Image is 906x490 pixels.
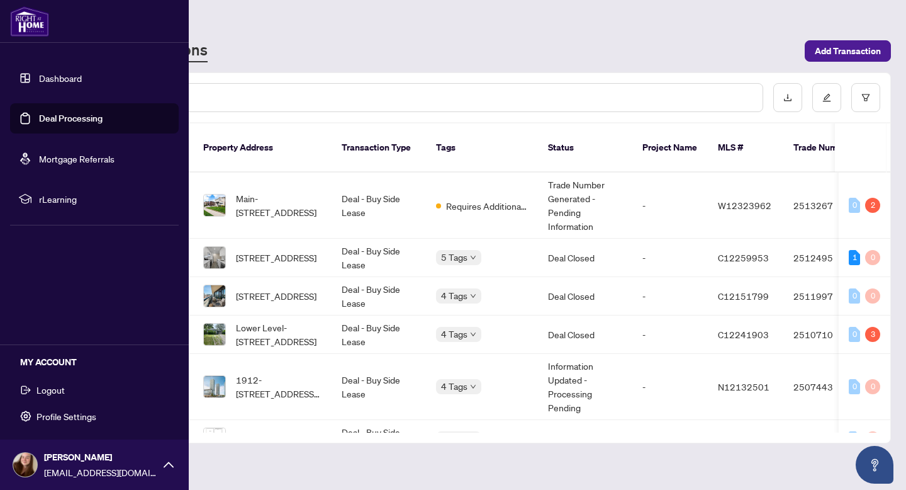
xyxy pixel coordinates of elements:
[783,173,871,239] td: 2513267
[426,123,538,173] th: Tags
[441,288,467,303] span: 4 Tags
[204,195,225,216] img: thumbnail-img
[236,432,316,446] span: [STREET_ADDRESS]
[849,327,860,342] div: 0
[204,324,225,345] img: thumbnail-img
[193,123,332,173] th: Property Address
[865,379,880,394] div: 0
[36,406,96,426] span: Profile Settings
[708,123,783,173] th: MLS #
[632,420,708,459] td: -
[783,123,871,173] th: Trade Number
[236,289,316,303] span: [STREET_ADDRESS]
[204,376,225,397] img: thumbnail-img
[332,173,426,239] td: Deal - Buy Side Lease
[632,173,708,239] td: -
[849,431,860,447] div: 0
[865,288,880,304] div: 0
[632,354,708,420] td: -
[446,199,528,213] span: Requires Additional Docs
[10,6,49,37] img: logo
[236,251,316,265] span: [STREET_ADDRESS]
[865,431,880,447] div: 0
[538,277,632,316] td: Deal Closed
[20,355,179,369] h5: MY ACCOUNT
[538,239,632,277] td: Deal Closed
[851,83,880,112] button: filter
[783,316,871,354] td: 2510710
[718,200,771,211] span: W12323962
[10,406,179,427] button: Profile Settings
[236,191,322,219] span: Main-[STREET_ADDRESS]
[849,379,860,394] div: 0
[332,354,426,420] td: Deal - Buy Side Lease
[805,40,891,62] button: Add Transaction
[236,321,322,348] span: Lower Level-[STREET_ADDRESS]
[783,354,871,420] td: 2507443
[441,250,467,265] span: 5 Tags
[632,123,708,173] th: Project Name
[865,250,880,265] div: 0
[236,373,322,401] span: 1912-[STREET_ADDRESS][PERSON_NAME]
[538,173,632,239] td: Trade Number Generated - Pending Information
[44,465,157,479] span: [EMAIL_ADDRESS][DOMAIN_NAME]
[718,381,769,392] span: N12132501
[39,72,82,84] a: Dashboard
[865,327,880,342] div: 3
[441,379,467,394] span: 4 Tags
[470,384,476,390] span: down
[538,316,632,354] td: Deal Closed
[783,277,871,316] td: 2511997
[783,239,871,277] td: 2512495
[773,83,802,112] button: download
[13,453,37,477] img: Profile Icon
[822,93,831,102] span: edit
[470,293,476,299] span: down
[538,354,632,420] td: Information Updated - Processing Pending
[849,288,860,304] div: 0
[632,239,708,277] td: -
[39,113,103,124] a: Deal Processing
[632,277,708,316] td: -
[538,123,632,173] th: Status
[441,327,467,341] span: 4 Tags
[783,420,871,459] td: 2506265
[204,428,225,450] img: thumbnail-img
[44,450,157,464] span: [PERSON_NAME]
[865,198,880,213] div: 2
[332,123,426,173] th: Transaction Type
[849,250,860,265] div: 1
[470,254,476,261] span: down
[332,239,426,277] td: Deal - Buy Side Lease
[10,379,179,401] button: Logout
[718,329,769,340] span: C12241903
[815,41,881,61] span: Add Transaction
[718,252,769,263] span: C12259953
[204,247,225,268] img: thumbnail-img
[441,431,467,446] span: 4 Tags
[538,420,632,459] td: -
[470,331,476,338] span: down
[849,198,860,213] div: 0
[861,93,870,102] span: filter
[783,93,792,102] span: download
[36,380,65,400] span: Logout
[332,277,426,316] td: Deal - Buy Side Lease
[718,290,769,302] span: C12151799
[812,83,841,112] button: edit
[39,192,170,206] span: rLearning
[332,316,426,354] td: Deal - Buy Side Lease
[204,285,225,307] img: thumbnail-img
[632,316,708,354] td: -
[856,446,893,484] button: Open asap
[39,153,115,164] a: Mortgage Referrals
[332,420,426,459] td: Deal - Buy Side Lease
